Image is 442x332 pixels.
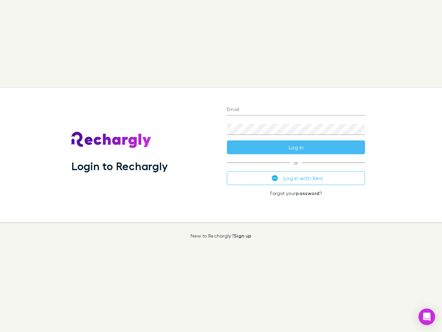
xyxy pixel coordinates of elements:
button: Log in [227,140,365,154]
a: password [296,190,319,196]
p: New to Rechargly? [191,233,252,239]
a: Sign up [234,233,251,239]
button: Log in with Xero [227,171,365,185]
h1: Login to Rechargly [71,159,168,173]
img: Rechargly's Logo [71,132,152,148]
span: or [227,163,365,163]
div: Open Intercom Messenger [419,308,435,325]
p: Forgot your ? [227,191,365,196]
img: Xero's logo [272,175,278,181]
